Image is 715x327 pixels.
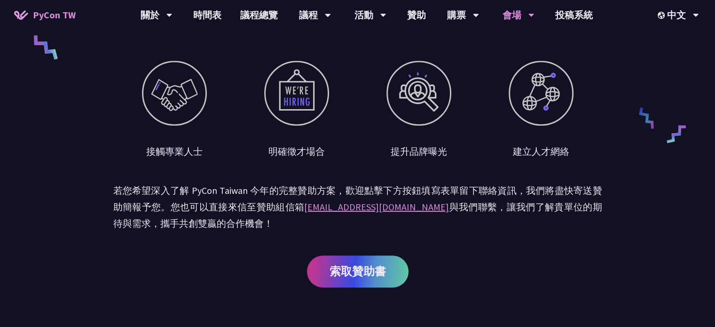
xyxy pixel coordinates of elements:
p: 若您希望深入了解 PyCon Taiwan 今年的完整贊助方案，歡迎點擊下方按鈕填寫表單留下聯絡資訊，我們將盡快寄送贊助簡報予您。您也可以直接來信至贊助組信箱 與我們聯繫，讓我們了解貴單位的期待... [113,182,602,232]
img: Home icon of PyCon TW 2025 [14,10,28,20]
a: 索取贊助書 [307,255,409,287]
span: PyCon TW [33,8,76,22]
div: 明確徵才場合 [268,144,325,159]
img: Locale Icon [658,12,667,19]
span: 索取贊助書 [330,265,386,277]
a: PyCon TW [5,3,85,27]
div: 提升品牌曝光 [391,144,447,159]
div: 接觸專業人士 [146,144,203,159]
div: 建立人才網絡 [513,144,569,159]
a: [EMAIL_ADDRESS][DOMAIN_NAME] [304,201,449,213]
